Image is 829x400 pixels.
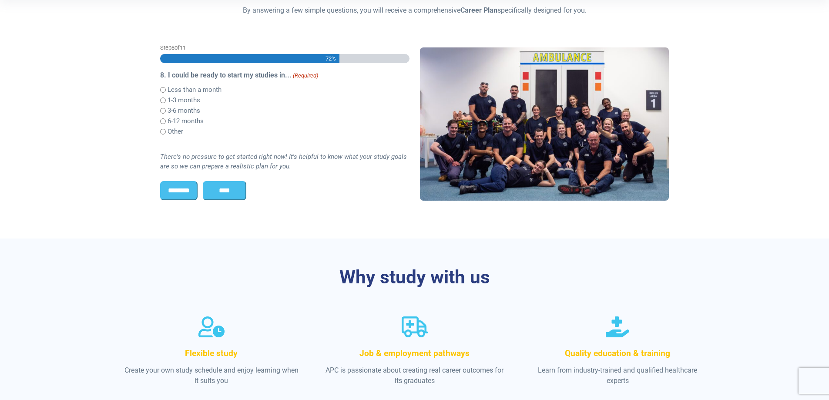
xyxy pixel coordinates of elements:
[160,5,669,16] p: By answering a few simple questions, you will receive a comprehensive specifically designed for you.
[168,106,200,116] label: 3-6 months
[160,70,409,81] legend: 8. I could be ready to start my studies in...
[168,127,183,137] label: Other
[160,44,409,52] p: Step of
[171,44,175,51] span: 8
[325,365,504,386] p: APC is passionate about creating real career outcomes for its graduates
[160,266,669,289] h3: Why study with us
[325,54,336,63] span: 72%
[168,95,200,105] label: 1-3 months
[160,153,407,171] i: There's no pressure to get started right now! It's helpful to know what your study goals are so w...
[565,348,670,358] span: Quality education & training
[359,348,470,358] span: Job & employment pathways
[168,85,222,95] label: Less than a month
[292,71,318,80] span: (Required)
[460,6,497,14] strong: Career Plan
[185,348,238,358] span: Flexible study
[180,44,186,51] span: 11
[122,365,301,386] p: Create your own study schedule and enjoy learning when it suits you
[528,365,707,386] p: Learn from industry-trained and qualified healthcare experts
[168,116,204,126] label: 6-12 months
